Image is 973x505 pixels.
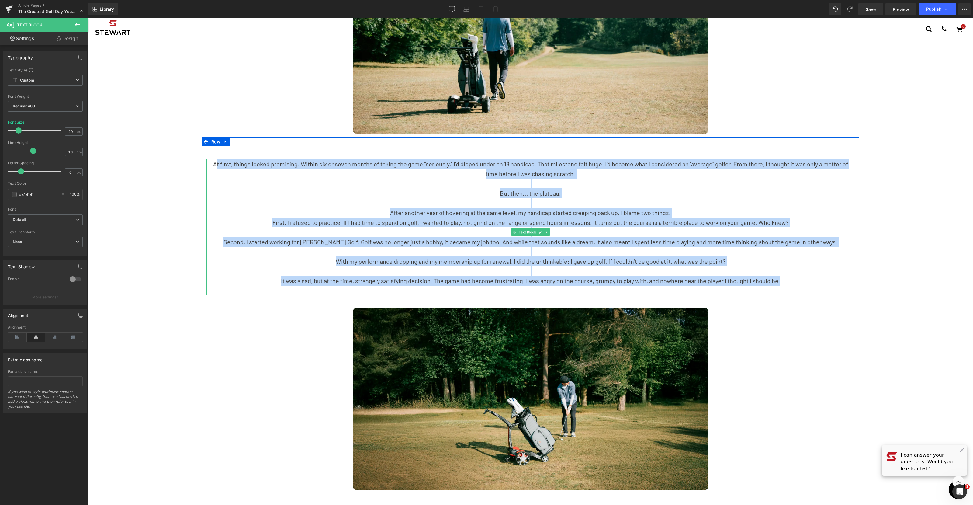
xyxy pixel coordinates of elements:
[100,6,114,12] span: Library
[456,210,462,218] a: Expand / Collapse
[8,141,83,145] div: Line Height
[8,230,83,234] div: Text Transform
[8,389,83,413] div: If you wish to style particular content element differently, then use this field to add a class n...
[445,3,459,15] a: Desktop
[8,181,83,186] div: Text Color
[134,119,142,128] a: Expand / Collapse
[8,354,43,362] div: Extra class name
[13,217,26,222] i: Default
[77,130,82,134] span: px
[952,484,967,499] iframe: Intercom live chat
[18,3,88,8] a: Article Pages
[119,238,767,248] p: With my performance dropping and my membership up for renewal, I did the unthinkable: I gave up g...
[19,191,58,198] input: Color
[8,94,83,99] div: Font Weight
[919,3,956,15] button: Publish
[88,3,118,15] a: New Library
[20,78,34,83] b: Custom
[122,119,134,128] span: Row
[119,199,767,209] p: First, I refused to practice. If I had time to spend on golf, I wanted to play, not grind on the ...
[958,3,971,15] button: More
[77,150,82,154] span: em
[829,3,841,15] button: Undo
[8,277,64,283] div: Enable
[265,289,621,472] img: Don't miss right, the course is home to a fully operational quarry
[844,3,856,15] button: Redo
[474,3,488,15] a: Tablet
[13,239,22,244] b: None
[8,52,33,60] div: Typography
[119,141,767,160] p: At first, things looked promising. Within six or seven months of taking the game “seriously,” I’d...
[965,484,970,489] span: 1
[68,189,82,200] div: %
[119,219,767,228] p: Second, I started working for [PERSON_NAME] Golf. Golf was no longer just a hobby, it became my j...
[119,190,767,199] p: After another year of hovering at the same level, my handicap started creeping back up. I blame t...
[926,7,941,12] span: Publish
[885,3,916,15] a: Preview
[77,170,82,174] span: px
[18,9,77,14] span: The Greatest Golf Day You've Never Heard Of
[8,120,25,124] div: Font Size
[119,258,767,267] p: It was a sad, but at the time, strangely satisfying decision. The game had become frustrating. I ...
[8,207,83,211] div: Font
[459,3,474,15] a: Laptop
[488,3,503,15] a: Mobile
[17,23,42,27] span: Text Block
[8,325,83,329] div: Alignment
[8,161,83,165] div: Letter Spacing
[32,294,57,300] p: More settings
[8,68,83,72] div: Text Styles
[8,309,29,318] div: Alignment
[866,6,876,12] span: Save
[8,261,35,269] div: Text Shadow
[893,6,909,12] span: Preview
[45,32,89,45] a: Design
[4,290,87,304] button: More settings
[429,210,449,218] span: Text Block
[13,104,35,108] b: Regular 400
[8,370,83,374] div: Extra class name
[119,170,767,180] p: But then... the plateau.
